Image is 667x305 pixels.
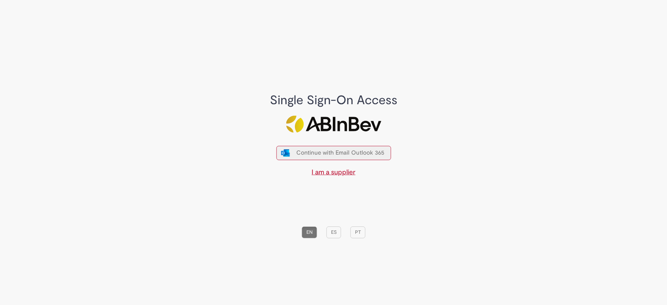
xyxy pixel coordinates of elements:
img: Logo ABInBev [286,115,381,132]
span: Continue with Email Outlook 365 [296,149,384,156]
h1: Single Sign-On Access [237,93,430,107]
button: EN [302,226,317,238]
button: ícone Azure/Microsoft 360 Continue with Email Outlook 365 [276,146,391,160]
img: ícone Azure/Microsoft 360 [281,149,290,156]
a: I am a supplier [312,167,355,176]
button: ES [327,226,341,238]
button: PT [351,226,365,238]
